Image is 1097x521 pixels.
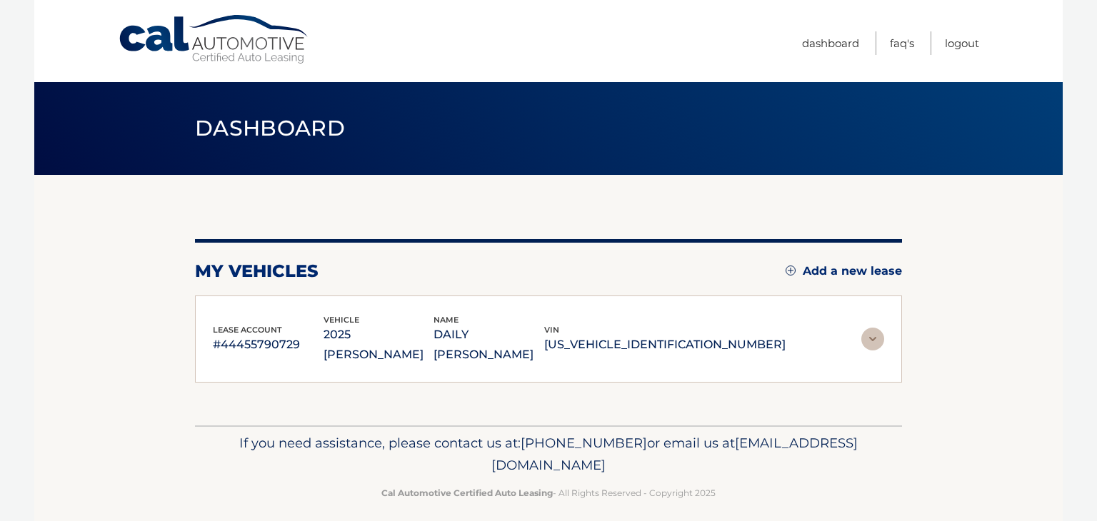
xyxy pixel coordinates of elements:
p: DAILY [PERSON_NAME] [434,325,544,365]
span: Dashboard [195,115,345,141]
h2: my vehicles [195,260,319,282]
a: FAQ's [890,31,914,55]
span: vin [544,325,559,335]
span: [PHONE_NUMBER] [521,435,647,451]
a: Add a new lease [786,264,902,278]
strong: Cal Automotive Certified Auto Leasing [381,487,553,498]
span: lease account [213,325,282,335]
span: vehicle [324,315,359,325]
a: Cal Automotive [118,14,311,65]
a: Dashboard [802,31,859,55]
p: 2025 [PERSON_NAME] [324,325,434,365]
a: Logout [945,31,979,55]
p: - All Rights Reserved - Copyright 2025 [204,485,893,500]
img: accordion-rest.svg [861,328,884,350]
img: add.svg [786,265,796,275]
span: name [434,315,459,325]
p: If you need assistance, please contact us at: or email us at [204,432,893,477]
p: #44455790729 [213,335,324,355]
p: [US_VEHICLE_IDENTIFICATION_NUMBER] [544,335,786,355]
